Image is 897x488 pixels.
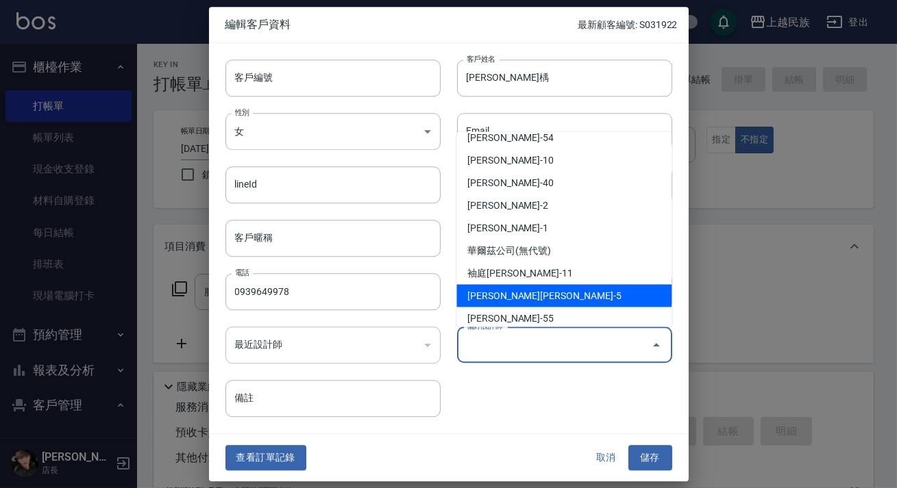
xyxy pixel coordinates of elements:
[585,446,628,471] button: 取消
[456,126,672,149] li: [PERSON_NAME]-54
[235,267,249,277] label: 電話
[225,446,306,471] button: 查看訂單記錄
[456,216,672,239] li: [PERSON_NAME]-1
[225,18,578,31] span: 編輯客戶資料
[456,307,672,329] li: [PERSON_NAME]-55
[646,334,667,356] button: Close
[456,171,672,194] li: [PERSON_NAME]-40
[456,284,672,307] li: [PERSON_NAME][PERSON_NAME]-5
[467,53,495,64] label: 客戶姓名
[456,261,672,284] li: 袖庭[PERSON_NAME]-11
[456,239,672,261] li: 華爾茲公司(無代號)
[628,446,672,471] button: 儲存
[235,107,249,117] label: 性別
[578,18,677,32] p: 最新顧客編號: S031922
[456,149,672,171] li: [PERSON_NAME]-10
[456,194,672,216] li: [PERSON_NAME]-2
[225,113,441,150] div: 女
